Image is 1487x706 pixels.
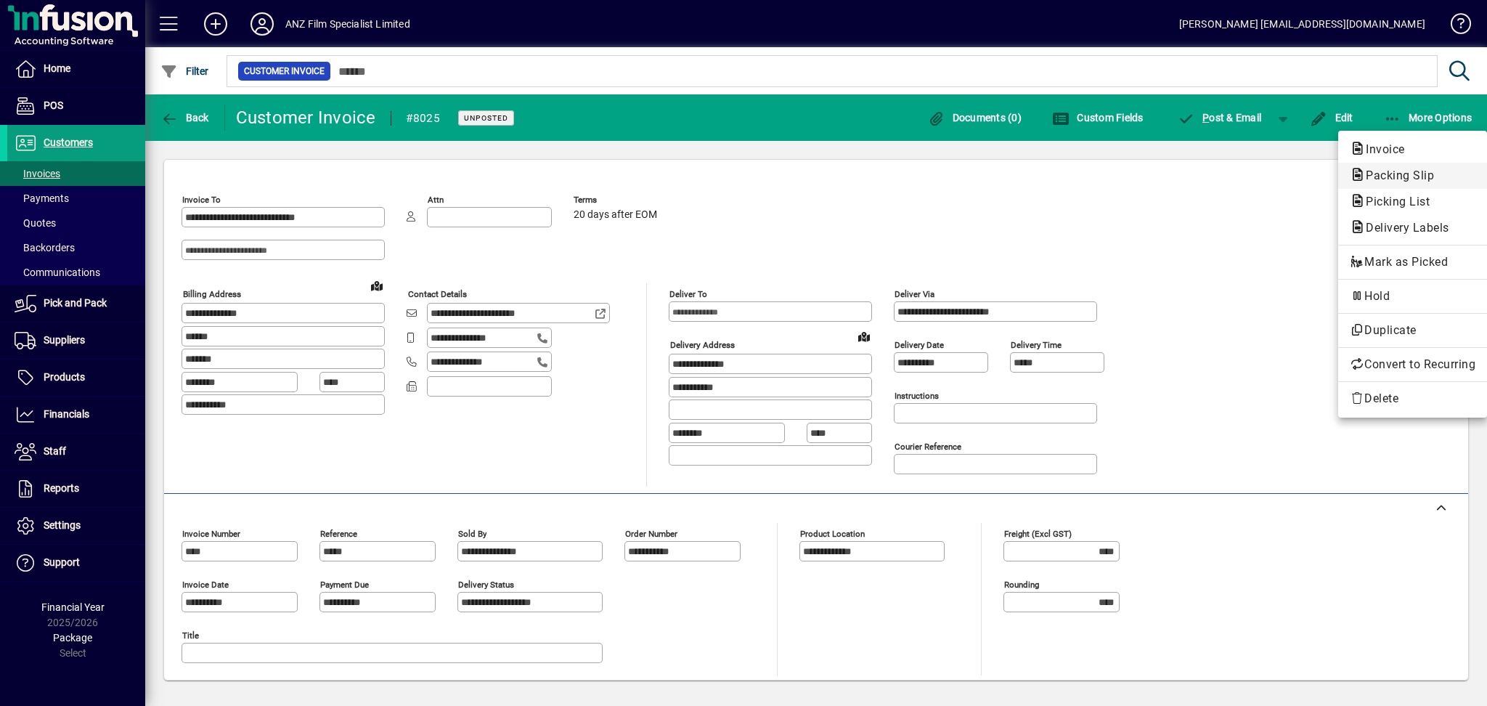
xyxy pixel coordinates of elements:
[1350,288,1475,305] span: Hold
[1350,253,1475,271] span: Mark as Picked
[1350,195,1437,208] span: Picking List
[1350,390,1475,407] span: Delete
[1350,356,1475,373] span: Convert to Recurring
[1350,169,1441,182] span: Packing Slip
[1350,142,1412,156] span: Invoice
[1350,221,1457,235] span: Delivery Labels
[1350,322,1475,339] span: Duplicate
